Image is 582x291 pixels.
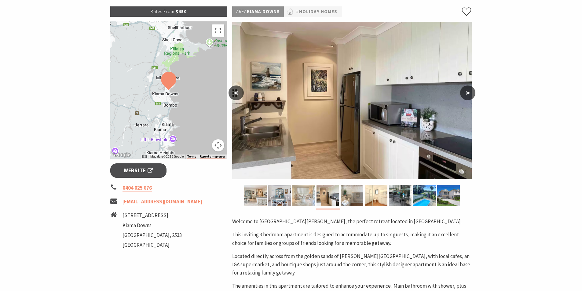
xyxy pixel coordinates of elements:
[124,166,153,175] span: Website
[187,155,196,158] a: Terms (opens in new tab)
[212,24,224,37] button: Toggle fullscreen view
[229,85,244,100] button: <
[123,221,182,230] li: Kiama Downs
[123,241,182,249] li: [GEOGRAPHIC_DATA]
[236,9,247,14] span: Area
[150,155,184,158] span: Map data ©2025 Google
[232,231,472,247] p: This inviting 3 bedroom apartment is designed to accommodate up to six guests, making it an excel...
[112,151,132,159] a: Open this area in Google Maps (opens a new window)
[123,231,182,239] li: [GEOGRAPHIC_DATA], 2533
[123,198,202,205] a: [EMAIL_ADDRESS][DOMAIN_NAME]
[232,6,284,17] p: Kiama Downs
[123,184,152,191] a: 0404 025 676
[232,217,472,226] p: Welcome to [GEOGRAPHIC_DATA][PERSON_NAME], the perfect retreat located in [GEOGRAPHIC_DATA].
[110,163,167,178] a: Website
[460,85,475,100] button: >
[123,211,182,220] li: [STREET_ADDRESS]
[110,6,228,17] p: $450
[142,155,147,159] button: Keyboard shortcuts
[212,139,224,151] button: Map camera controls
[232,252,472,277] p: Located directly across from the golden sands of [PERSON_NAME][GEOGRAPHIC_DATA], with local cafes...
[296,8,337,16] a: #Holiday Homes
[200,155,225,158] a: Report a map error
[151,9,176,14] span: Rates From:
[112,151,132,159] img: Google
